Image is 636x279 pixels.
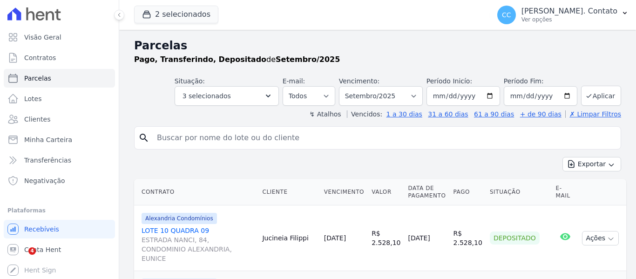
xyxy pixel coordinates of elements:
strong: Pago, Transferindo, Depositado [134,55,266,64]
button: 2 selecionados [134,6,218,23]
div: Plataformas [7,205,111,216]
td: R$ 2.528,10 [368,205,404,271]
th: Valor [368,179,404,205]
a: LOTE 10 QUADRA 09ESTRADA NANCI, 84, CONDOMINIO ALEXANDRIA, EUNICE [142,226,255,263]
a: Visão Geral [4,28,115,47]
p: de [134,54,340,65]
th: Vencimento [320,179,368,205]
a: Clientes [4,110,115,129]
span: Visão Geral [24,33,61,42]
span: Conta Hent [24,245,61,254]
a: 31 a 60 dias [428,110,468,118]
span: Negativação [24,176,65,185]
a: Recebíveis [4,220,115,238]
input: Buscar por nome do lote ou do cliente [151,129,617,147]
a: [DATE] [324,234,346,242]
a: + de 90 dias [520,110,562,118]
a: Parcelas [4,69,115,88]
td: [DATE] [404,205,449,271]
span: Alexandria Condomínios [142,213,217,224]
button: Exportar [562,157,621,171]
a: Negativação [4,171,115,190]
span: 3 selecionados [183,90,231,102]
th: Pago [450,179,486,205]
button: Ações [582,231,619,245]
td: Jucineia Filippi [258,205,320,271]
iframe: Intercom live chat [9,247,32,270]
a: 1 a 30 dias [386,110,422,118]
h2: Parcelas [134,37,621,54]
i: search [138,132,149,143]
th: Contrato [134,179,258,205]
span: Contratos [24,53,56,62]
span: Lotes [24,94,42,103]
a: Contratos [4,48,115,67]
span: Parcelas [24,74,51,83]
label: Período Inicío: [426,77,472,85]
th: Cliente [258,179,320,205]
a: Conta Hent [4,240,115,259]
button: 3 selecionados [175,86,279,106]
div: Depositado [490,231,540,245]
span: Recebíveis [24,225,59,234]
span: Minha Carteira [24,135,72,144]
p: Ver opções [521,16,617,23]
label: Situação: [175,77,205,85]
span: CC [502,12,511,18]
a: Lotes [4,89,115,108]
button: CC [PERSON_NAME]. Contato Ver opções [490,2,636,28]
label: Vencimento: [339,77,379,85]
label: Vencidos: [347,110,382,118]
td: R$ 2.528,10 [450,205,486,271]
button: Aplicar [581,86,621,106]
a: Minha Carteira [4,130,115,149]
a: 61 a 90 dias [474,110,514,118]
a: ✗ Limpar Filtros [565,110,621,118]
span: 4 [28,247,36,255]
th: Situação [486,179,552,205]
span: Transferências [24,156,71,165]
strong: Setembro/2025 [276,55,340,64]
th: E-mail [552,179,578,205]
p: [PERSON_NAME]. Contato [521,7,617,16]
label: E-mail: [283,77,305,85]
a: Transferências [4,151,115,170]
span: ESTRADA NANCI, 84, CONDOMINIO ALEXANDRIA, EUNICE [142,235,255,263]
label: ↯ Atalhos [309,110,341,118]
th: Data de Pagamento [404,179,449,205]
span: Clientes [24,115,50,124]
label: Período Fim: [504,76,577,86]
